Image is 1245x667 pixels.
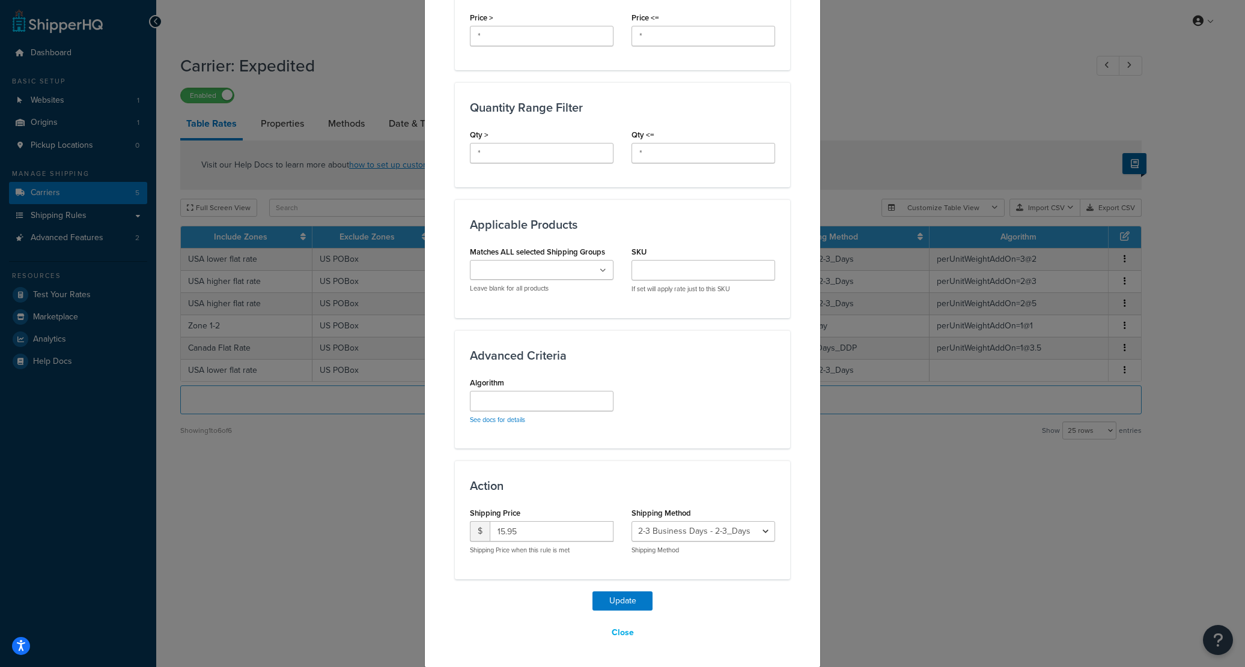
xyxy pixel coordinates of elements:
span: $ [470,521,490,542]
label: Qty <= [632,130,654,139]
label: Price <= [632,13,659,22]
h3: Applicable Products [470,218,775,231]
p: Leave blank for all products [470,284,613,293]
p: Shipping Method [632,546,775,555]
p: Shipping Price when this rule is met [470,546,613,555]
a: See docs for details [470,415,525,424]
label: SKU [632,247,647,256]
button: Close [604,623,642,643]
label: Shipping Method [632,509,691,518]
label: Price > [470,13,493,22]
h3: Advanced Criteria [470,349,775,362]
label: Qty > [470,130,489,139]
label: Algorithm [470,378,504,387]
p: If set will apply rate just to this SKU [632,285,775,294]
button: Update [592,591,653,611]
h3: Action [470,479,775,492]
label: Shipping Price [470,509,520,518]
h3: Quantity Range Filter [470,101,775,114]
label: Matches ALL selected Shipping Groups [470,247,605,256]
